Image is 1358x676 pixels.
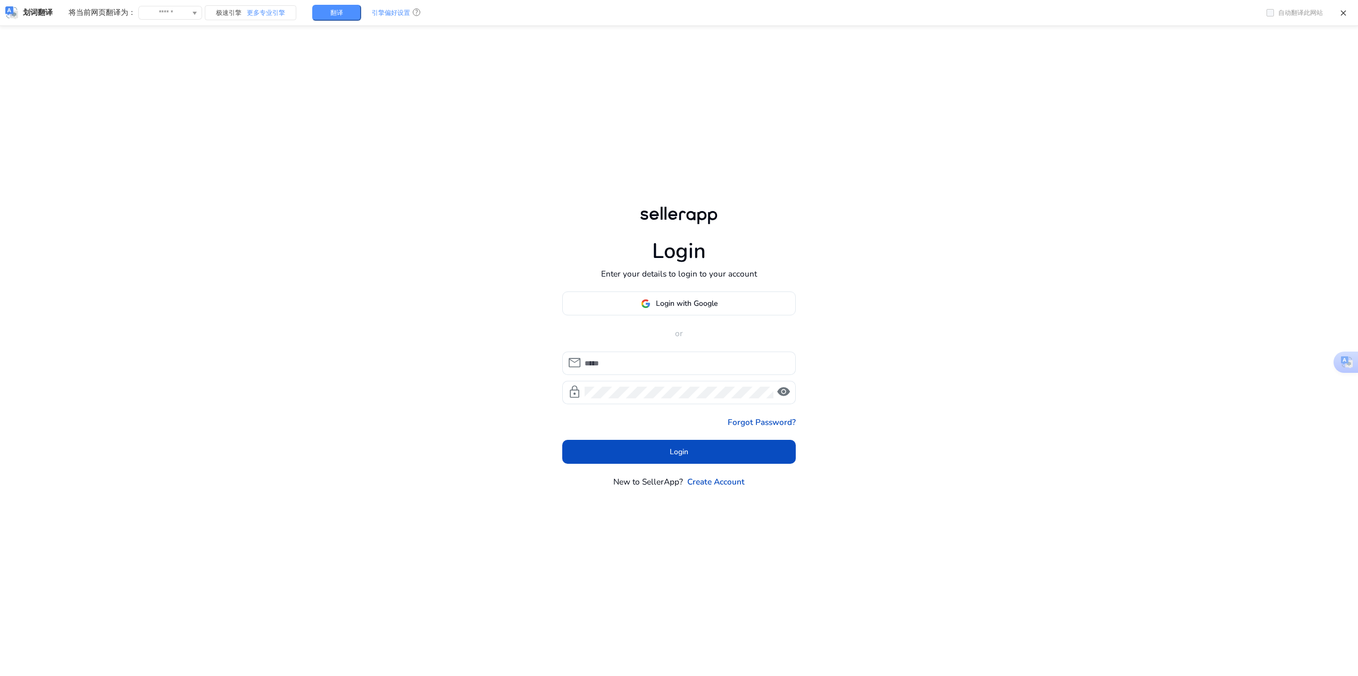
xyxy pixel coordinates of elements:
img: google-logo.svg [641,299,651,308]
p: New to SellerApp? [613,475,683,488]
button: Login [562,440,796,464]
span: Login with Google [656,298,718,309]
button: Login with Google [562,291,796,315]
p: Enter your details to login to your account [601,268,757,280]
span: mail [568,356,581,370]
h1: Login [652,239,706,264]
a: Create Account [687,475,745,488]
a: Forgot Password? [728,416,796,428]
p: or [562,327,796,339]
span: Login [670,446,688,457]
span: visibility [777,385,790,399]
span: lock [568,385,581,399]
